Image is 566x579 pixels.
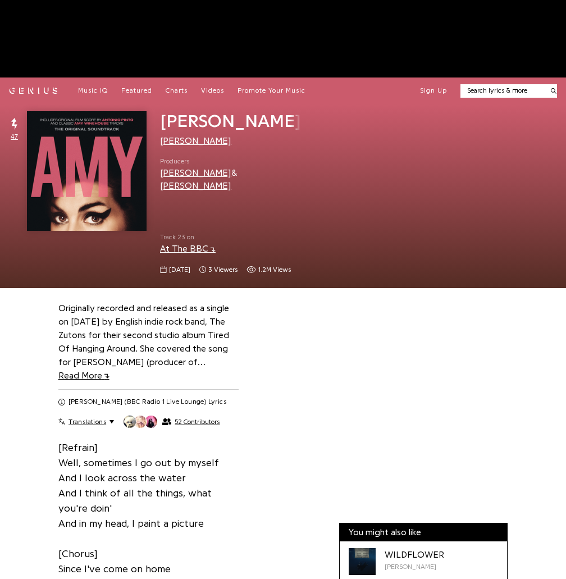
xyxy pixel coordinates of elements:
[160,136,231,145] a: [PERSON_NAME]
[247,265,291,275] span: 1,155,655 views
[160,168,231,177] a: [PERSON_NAME]
[420,86,447,95] button: Sign Up
[160,157,301,166] span: Producers
[58,417,114,426] button: Translations
[58,304,229,380] a: Originally recorded and released as a single on [DATE] by English indie rock band, The Zutons for...
[258,265,291,275] span: 1.2M views
[385,548,444,562] div: WILDFLOWER
[160,232,301,242] span: Track 23 on
[175,418,220,426] span: 52 Contributors
[238,86,305,95] a: Promote Your Music
[160,112,513,130] span: [PERSON_NAME] (BBC Radio 1 Live Lounge)
[199,265,238,275] span: 3 viewers
[166,86,188,95] a: Charts
[340,523,507,541] div: You might also like
[208,265,238,275] span: 3 viewers
[169,265,190,275] span: [DATE]
[78,87,108,94] span: Music IQ
[11,132,18,142] span: 47
[160,244,216,253] a: At The BBC
[201,87,224,94] span: Videos
[385,562,444,572] div: [PERSON_NAME]
[123,415,220,428] button: 52 Contributors
[58,371,109,380] span: Read More
[121,86,152,95] a: Featured
[201,86,224,95] a: Videos
[160,167,301,193] div: &
[460,86,544,95] input: Search lyrics & more
[78,86,108,95] a: Music IQ
[160,181,231,190] a: [PERSON_NAME]
[166,87,188,94] span: Charts
[27,111,147,231] img: Cover art for Valerie (BBC Radio 1 Live Lounge) by Amy Winehouse
[69,417,106,426] span: Translations
[238,87,305,94] span: Promote Your Music
[69,398,226,407] h2: [PERSON_NAME] (BBC Radio 1 Live Lounge) Lyrics
[121,87,152,94] span: Featured
[349,548,376,575] div: Cover art for WILDFLOWER by Billie Eilish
